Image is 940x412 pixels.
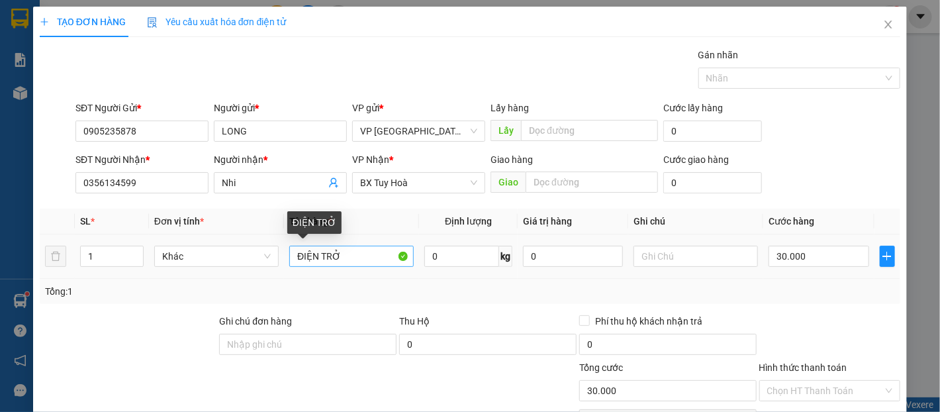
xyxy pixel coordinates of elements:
[759,362,847,373] label: Hình thức thanh toán
[352,154,389,165] span: VP Nhận
[880,251,895,262] span: plus
[214,152,347,167] div: Người nhận
[219,316,292,327] label: Ghi chú đơn hàng
[147,17,158,28] img: icon
[590,314,708,329] span: Phí thu hộ khách nhận trả
[154,216,204,227] span: Đơn vị tính
[769,216,814,227] span: Cước hàng
[360,121,477,141] span: VP Nha Trang xe Limousine
[663,103,723,113] label: Cước lấy hàng
[214,101,347,115] div: Người gửi
[75,101,209,115] div: SĐT Người Gửi
[491,154,533,165] span: Giao hàng
[445,216,492,227] span: Định lượng
[628,209,763,234] th: Ghi chú
[91,72,176,115] li: VP VP [GEOGRAPHIC_DATA]
[352,101,485,115] div: VP gửi
[7,7,192,56] li: Cúc Tùng Limousine
[634,246,758,267] input: Ghi Chú
[162,246,271,266] span: Khác
[663,154,729,165] label: Cước giao hàng
[40,17,126,27] span: TẠO ĐƠN HÀNG
[663,172,762,193] input: Cước giao hàng
[491,120,521,141] span: Lấy
[521,120,658,141] input: Dọc đường
[45,284,364,299] div: Tổng: 1
[45,246,66,267] button: delete
[523,216,572,227] span: Giá trị hàng
[80,216,91,227] span: SL
[147,17,287,27] span: Yêu cầu xuất hóa đơn điện tử
[870,7,907,44] button: Close
[491,103,529,113] span: Lấy hàng
[663,121,762,142] input: Cước lấy hàng
[75,152,209,167] div: SĐT Người Nhận
[289,246,414,267] input: VD: Bàn, Ghế
[7,72,91,115] li: VP VP [GEOGRAPHIC_DATA] xe Limousine
[526,172,658,193] input: Dọc đường
[523,246,623,267] input: 0
[328,178,339,188] span: user-add
[287,211,342,234] div: ĐIỆN TRỞ
[40,17,49,26] span: plus
[883,19,894,30] span: close
[880,246,896,267] button: plus
[399,316,430,327] span: Thu Hộ
[491,172,526,193] span: Giao
[579,362,623,373] span: Tổng cước
[698,50,739,60] label: Gán nhãn
[219,334,397,355] input: Ghi chú đơn hàng
[499,246,512,267] span: kg
[360,173,477,193] span: BX Tuy Hoà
